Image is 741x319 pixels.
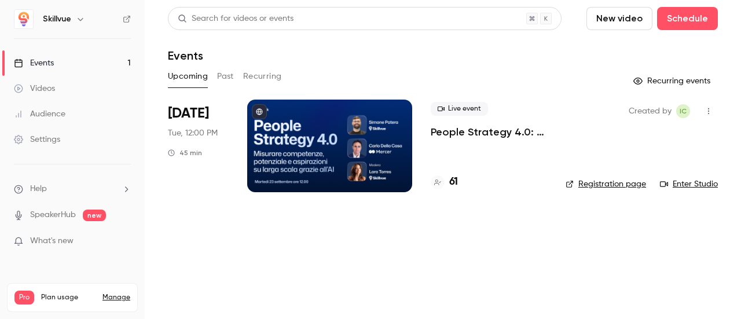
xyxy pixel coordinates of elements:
img: Skillvue [14,10,33,28]
a: 61 [431,174,458,190]
div: Settings [14,134,60,145]
div: [PERSON_NAME]: [DOMAIN_NAME] [30,30,166,39]
div: Videos [14,83,55,94]
a: Registration page [566,178,646,190]
span: What's new [30,235,74,247]
iframe: Noticeable Trigger [117,236,131,247]
img: tab_domain_overview_orange.svg [48,67,57,76]
button: Past [217,67,234,86]
button: Upcoming [168,67,208,86]
span: Plan usage [41,293,96,302]
button: Schedule [657,7,718,30]
span: Created by [629,104,672,118]
a: Manage [102,293,130,302]
img: website_grey.svg [19,30,28,39]
span: new [83,210,106,221]
span: IC [680,104,687,118]
span: Irene Cassanmagnago [676,104,690,118]
span: Live event [431,102,488,116]
li: help-dropdown-opener [14,183,131,195]
h6: Skillvue [43,13,71,25]
div: 45 min [168,148,202,157]
div: Dominio [61,68,89,76]
button: Recurring events [628,72,718,90]
h1: Events [168,49,203,63]
div: Events [14,57,54,69]
button: Recurring [243,67,282,86]
button: New video [586,7,652,30]
h4: 61 [449,174,458,190]
span: [DATE] [168,104,209,123]
div: Sep 23 Tue, 12:00 PM (Europe/Rome) [168,100,229,192]
a: Enter Studio [660,178,718,190]
div: Keyword (traffico) [129,68,192,76]
span: Help [30,183,47,195]
span: Tue, 12:00 PM [168,127,218,139]
div: v 4.0.25 [32,19,57,28]
span: Pro [14,291,34,305]
a: People Strategy 4.0: misurare competenze, potenziale e aspirazioni su larga scala con l’AI [431,125,547,139]
img: tab_keywords_by_traffic_grey.svg [116,67,126,76]
div: Audience [14,108,65,120]
img: logo_orange.svg [19,19,28,28]
div: Search for videos or events [178,13,294,25]
a: SpeakerHub [30,209,76,221]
